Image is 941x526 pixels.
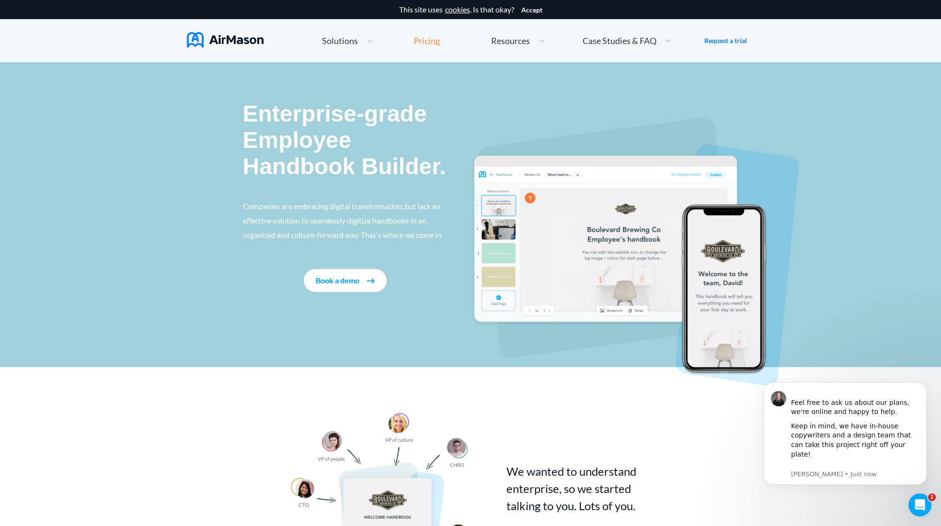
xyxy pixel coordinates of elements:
button: Accept cookies [521,6,542,14]
p: We wanted to understand enterprise, so we started talking to you. Lots of you. [506,463,662,515]
span: 1 [928,493,936,501]
p: Companies are embracing digital transformation, but lack an effective solution to seamlessly digi... [243,199,448,242]
img: handbook intro [470,117,799,386]
a: Pricing [413,32,440,49]
a: cookies [445,5,470,14]
button: Book a demo [304,269,387,292]
p: Enterprise-grade Employee Handbook Builder. [243,101,448,180]
span: Resources [491,36,530,45]
iframe: Intercom live chat [908,493,931,516]
span: Solutions [322,36,358,45]
img: AirMason Logo [187,32,264,47]
iframe: Intercom notifications message [749,378,941,500]
span: Case Studies & FAQ [583,36,656,45]
a: Request a trial [704,36,747,45]
div: Pricing [413,36,440,45]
